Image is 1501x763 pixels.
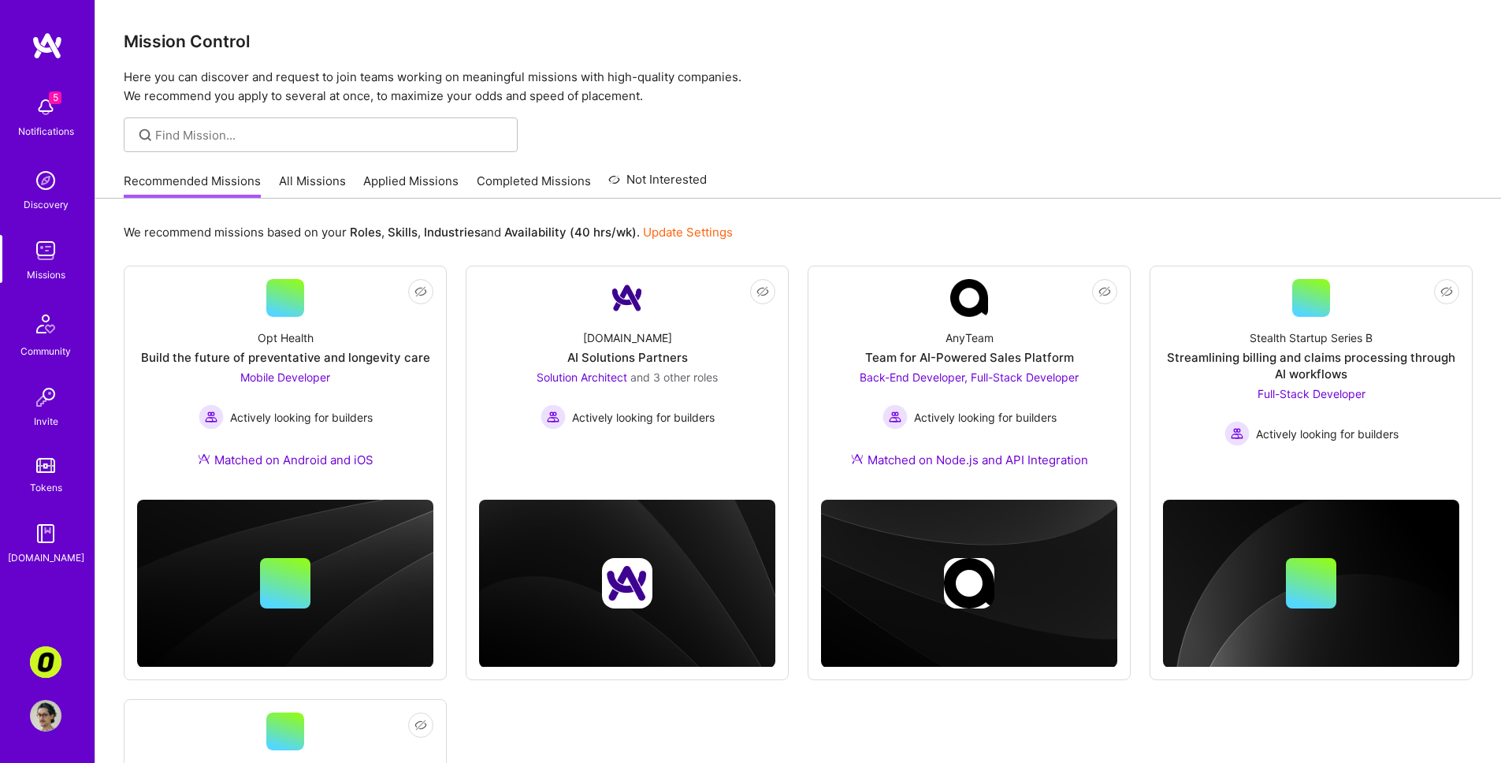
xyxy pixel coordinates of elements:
span: Mobile Developer [240,370,330,384]
a: Completed Missions [477,173,591,199]
div: Matched on Android and iOS [198,452,373,468]
div: AnyTeam [946,329,994,346]
img: Company logo [944,558,994,609]
img: Invite [30,381,61,413]
img: Company logo [602,558,652,609]
div: Community [20,343,71,359]
span: and 3 other roles [630,370,718,384]
img: Community [27,305,65,343]
div: Matched on Node.js and API Integration [851,452,1088,468]
img: teamwork [30,235,61,266]
div: Stealth Startup Series B [1250,329,1373,346]
img: cover [1163,500,1459,668]
img: Actively looking for builders [1224,421,1250,446]
img: cover [137,500,433,668]
img: Ateam Purple Icon [851,452,864,465]
img: guide book [30,518,61,549]
a: Company LogoAnyTeamTeam for AI-Powered Sales PlatformBack-End Developer, Full-Stack Developer Act... [821,279,1117,487]
a: Recommended Missions [124,173,261,199]
div: Invite [34,413,58,430]
i: icon EyeClosed [756,285,769,298]
div: Opt Health [258,329,314,346]
i: icon EyeClosed [414,719,427,731]
div: AI Solutions Partners [567,349,688,366]
span: Actively looking for builders [230,409,373,426]
span: Full-Stack Developer [1258,387,1365,400]
img: Company Logo [608,279,646,317]
img: Corner3: Building an AI User Researcher [30,646,61,678]
i: icon EyeClosed [414,285,427,298]
img: Actively looking for builders [199,404,224,430]
img: Actively looking for builders [541,404,566,430]
b: Skills [388,225,418,240]
input: Find Mission... [155,127,506,143]
p: We recommend missions based on your , , and . [124,224,733,240]
span: Back-End Developer, Full-Stack Developer [860,370,1079,384]
a: Stealth Startup Series BStreamlining billing and claims processing through AI workflowsFull-Stack... [1163,279,1459,467]
span: Solution Architect [537,370,627,384]
span: Actively looking for builders [572,409,715,426]
a: Company Logo[DOMAIN_NAME]AI Solutions PartnersSolution Architect and 3 other rolesActively lookin... [479,279,775,467]
a: User Avatar [26,700,65,731]
a: Not Interested [608,170,707,199]
span: Actively looking for builders [914,409,1057,426]
img: Actively looking for builders [882,404,908,430]
div: Discovery [24,196,69,213]
div: Missions [27,266,65,283]
img: Ateam Purple Icon [198,452,210,465]
b: Availability (40 hrs/wk) [504,225,637,240]
p: Here you can discover and request to join teams working on meaningful missions with high-quality ... [124,68,1473,106]
div: Team for AI-Powered Sales Platform [865,349,1074,366]
img: bell [30,91,61,123]
b: Industries [424,225,481,240]
a: Applied Missions [363,173,459,199]
img: tokens [36,458,55,473]
b: Roles [350,225,381,240]
a: Corner3: Building an AI User Researcher [26,646,65,678]
div: [DOMAIN_NAME] [8,549,84,566]
div: Streamlining billing and claims processing through AI workflows [1163,349,1459,382]
div: Build the future of preventative and longevity care [141,349,430,366]
i: icon EyeClosed [1440,285,1453,298]
img: User Avatar [30,700,61,731]
div: Notifications [18,123,74,140]
span: Actively looking for builders [1256,426,1399,442]
a: All Missions [279,173,346,199]
i: icon SearchGrey [136,126,154,144]
a: Opt HealthBuild the future of preventative and longevity careMobile Developer Actively looking fo... [137,279,433,487]
img: logo [32,32,63,60]
img: cover [479,500,775,668]
div: [DOMAIN_NAME] [583,329,672,346]
img: Company Logo [950,279,988,317]
a: Update Settings [643,225,733,240]
h3: Mission Control [124,32,1473,51]
img: discovery [30,165,61,196]
i: icon EyeClosed [1098,285,1111,298]
div: Tokens [30,479,62,496]
span: 5 [49,91,61,104]
img: cover [821,500,1117,668]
